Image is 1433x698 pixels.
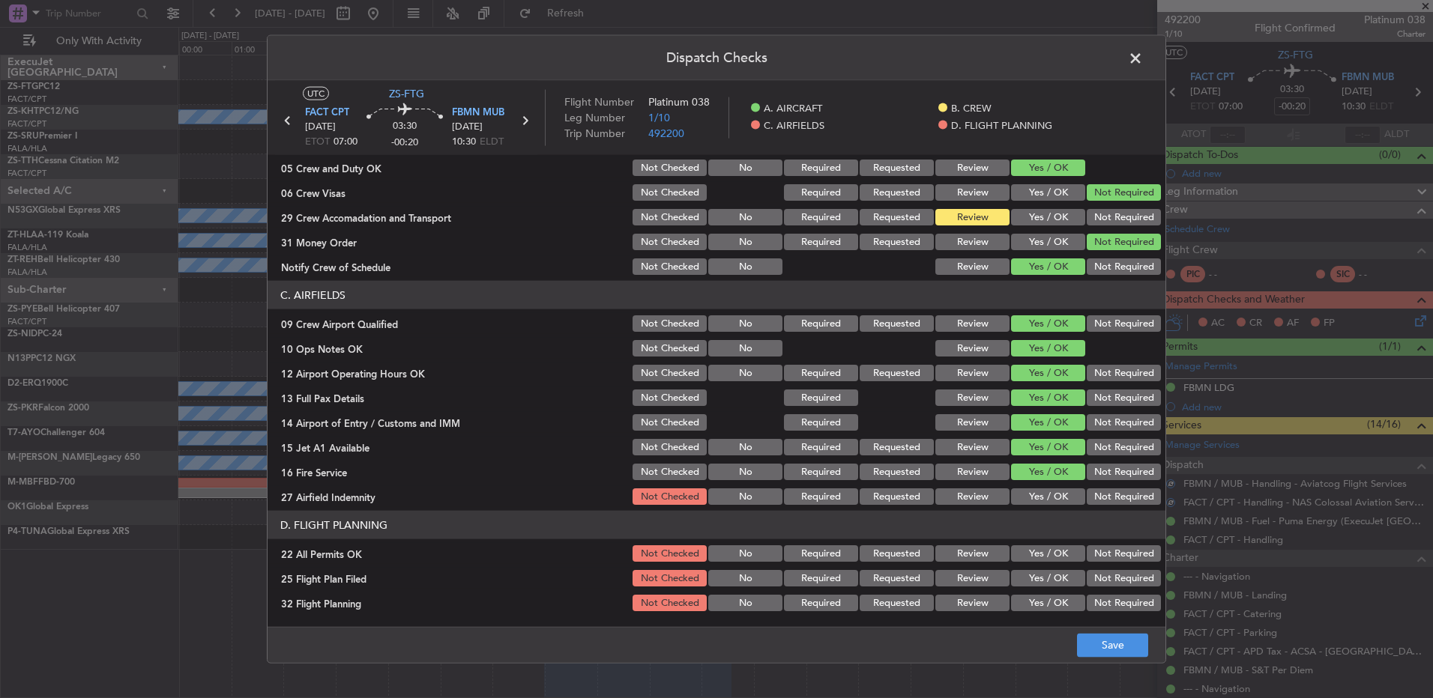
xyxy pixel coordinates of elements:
button: Not Required [1087,488,1161,505]
button: Not Required [1087,258,1161,275]
header: Dispatch Checks [268,36,1165,81]
button: Not Required [1087,570,1161,586]
button: Not Required [1087,365,1161,381]
button: Not Required [1087,464,1161,480]
button: Not Required [1087,184,1161,201]
button: Not Required [1087,414,1161,431]
button: Not Required [1087,234,1161,250]
button: Not Required [1087,209,1161,225]
button: Not Required [1087,389,1161,406]
button: Not Required [1087,545,1161,562]
button: Not Required [1087,315,1161,332]
button: Not Required [1087,439,1161,455]
button: Not Required [1087,595,1161,611]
